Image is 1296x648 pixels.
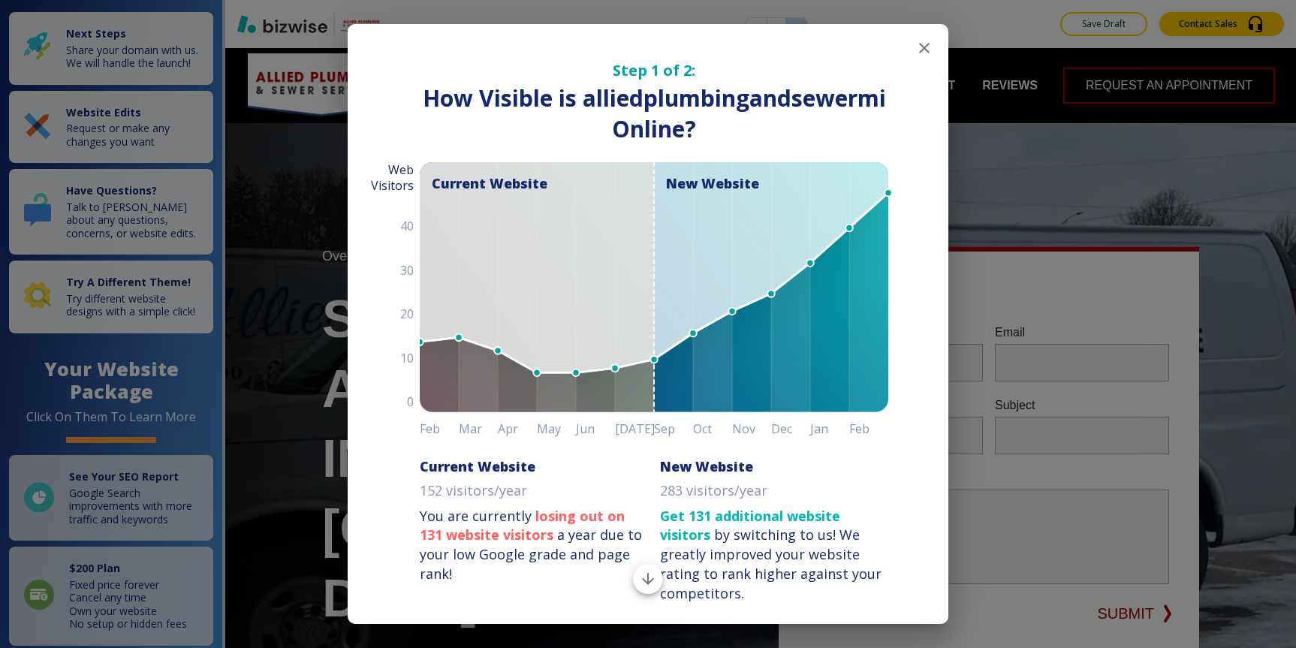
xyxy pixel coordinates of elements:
[660,507,888,604] p: by switching to us!
[420,457,535,475] h6: Current Website
[693,418,732,439] h6: Oct
[420,507,648,584] p: You are currently a year due to your low Google grade and page rank!
[459,418,498,439] h6: Mar
[660,507,840,544] strong: Get 131 additional website visitors
[810,418,849,439] h6: Jan
[660,526,882,601] div: We greatly improved your website rating to rank higher against your competitors.
[660,481,767,501] p: 283 visitors/year
[654,418,693,439] h6: Sep
[732,418,771,439] h6: Nov
[660,457,753,475] h6: New Website
[420,418,459,439] h6: Feb
[576,418,615,439] h6: Jun
[849,418,888,439] h6: Feb
[633,564,663,594] button: Scroll to bottom
[420,507,625,544] strong: losing out on 131 website visitors
[771,418,810,439] h6: Dec
[615,418,654,439] h6: [DATE]
[420,481,527,501] p: 152 visitors/year
[498,418,537,439] h6: Apr
[537,418,576,439] h6: May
